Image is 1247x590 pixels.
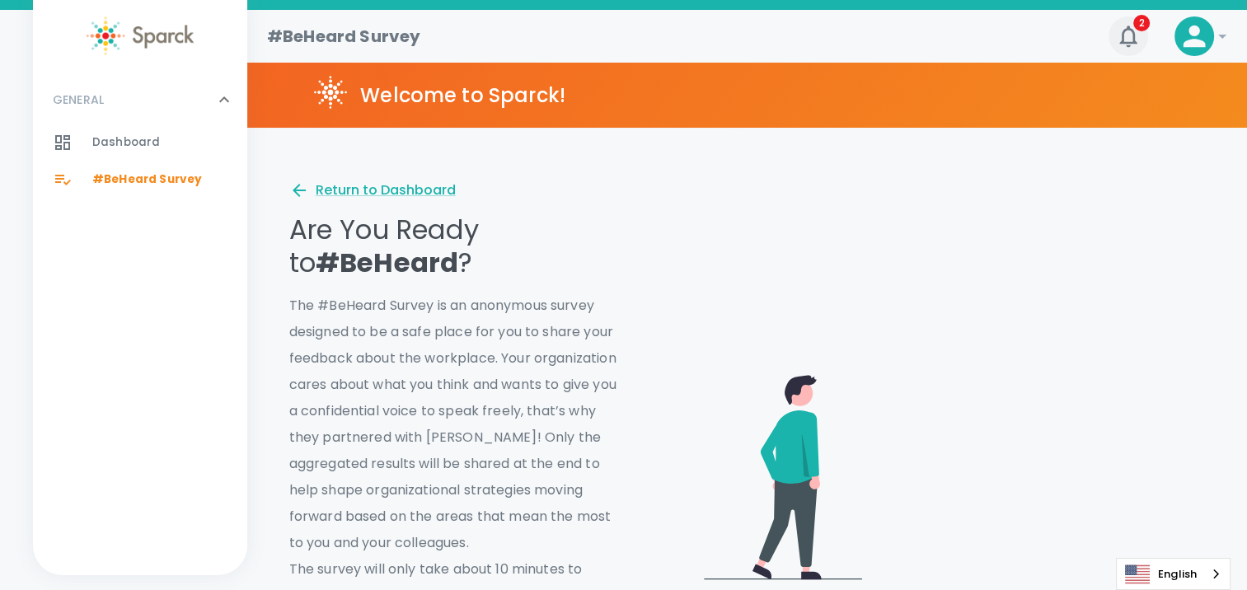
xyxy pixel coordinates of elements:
[92,171,202,188] span: #BeHeard Survey
[316,244,458,281] span: #BeHeard
[33,75,247,124] div: GENERAL
[1116,558,1231,590] div: Language
[33,162,247,198] a: #BeHeard Survey
[1116,558,1231,590] aside: Language selected: English
[1109,16,1148,56] button: 2
[87,16,194,55] img: Sparck logo
[267,23,420,49] h1: #BeHeard Survey
[33,124,247,204] div: GENERAL
[289,213,625,279] p: Are You Ready to ?
[314,76,347,109] img: Sparck logo
[360,82,565,109] h5: Welcome to Sparck!
[53,91,104,108] p: GENERAL
[1117,559,1230,589] a: English
[33,124,247,161] a: Dashboard
[289,180,456,200] button: Return to Dashboard
[1133,15,1150,31] span: 2
[33,16,247,55] a: Sparck logo
[92,134,160,151] span: Dashboard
